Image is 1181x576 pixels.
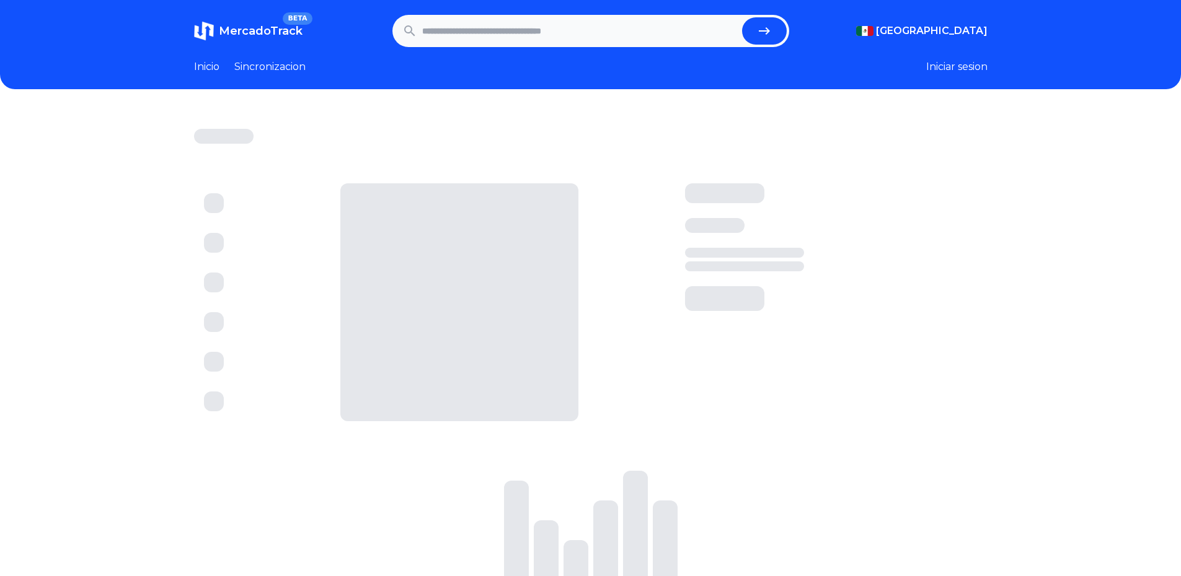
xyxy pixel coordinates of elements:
[876,24,988,38] span: [GEOGRAPHIC_DATA]
[194,59,219,74] a: Inicio
[856,26,874,36] img: Mexico
[856,24,988,38] button: [GEOGRAPHIC_DATA]
[219,24,303,38] span: MercadoTrack
[234,59,306,74] a: Sincronizacion
[194,21,303,41] a: MercadoTrackBETA
[194,21,214,41] img: MercadoTrack
[926,59,988,74] button: Iniciar sesion
[283,12,312,25] span: BETA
